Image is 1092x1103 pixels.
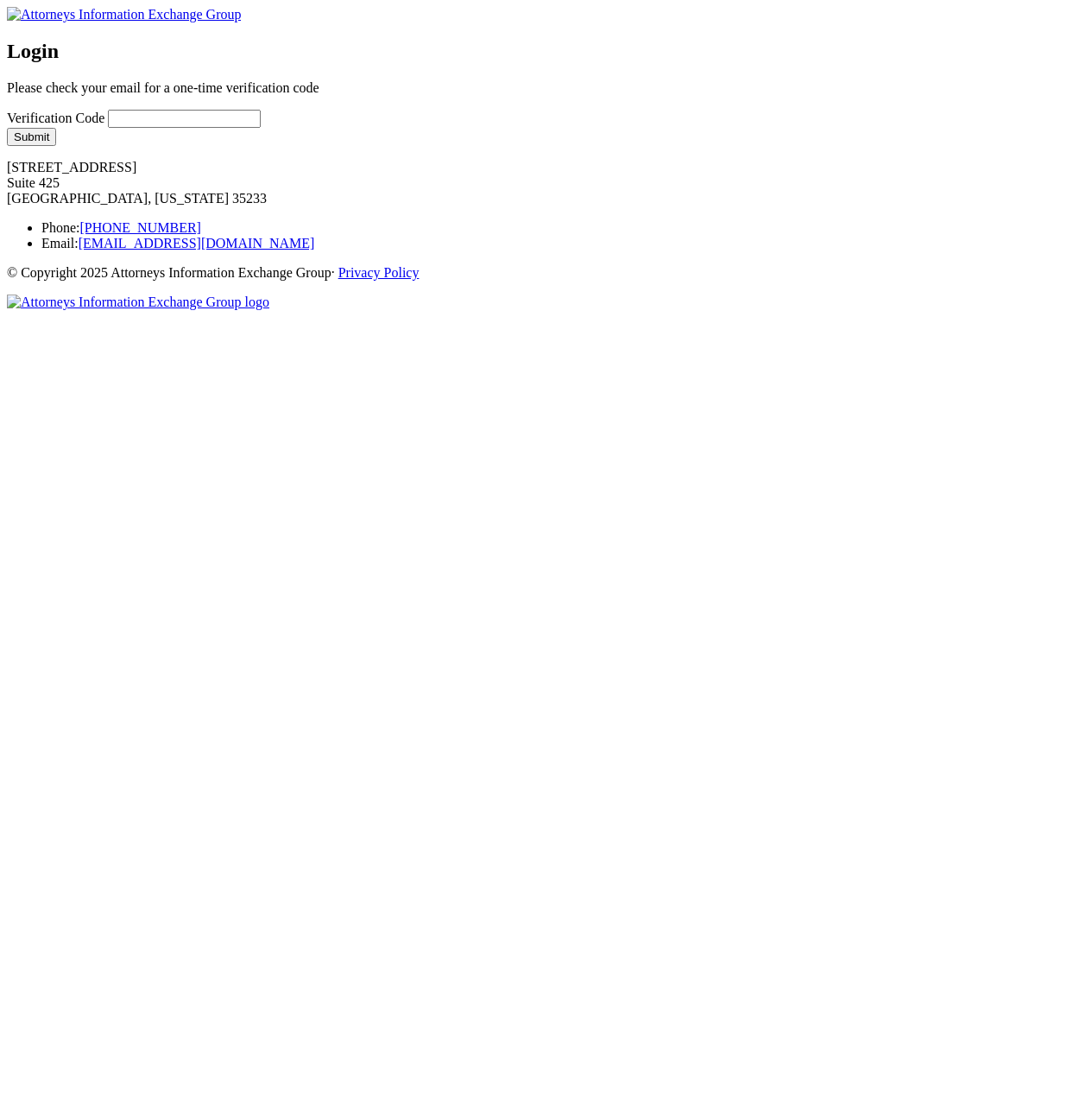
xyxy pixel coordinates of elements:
p: Please check your email for a one-time verification code [7,80,352,96]
label: Verification Code [7,111,104,125]
p: © Copyright 2025 Attorneys Information Exchange Group [7,265,1085,281]
a: Privacy Policy [338,265,420,280]
button: Submit [7,128,56,146]
img: Attorneys Information Exchange Group [7,7,241,22]
a: [EMAIL_ADDRESS][DOMAIN_NAME] [79,236,315,250]
li: Email: [41,236,1085,251]
span: · [331,265,335,280]
a: [PHONE_NUMBER] [79,220,200,235]
p: [STREET_ADDRESS] Suite 425 [GEOGRAPHIC_DATA], [US_STATE] 35233 [7,160,1085,206]
li: Phone: [41,220,1085,236]
h2: Login [7,40,1085,63]
img: Attorneys Information Exchange Group logo [7,295,269,310]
